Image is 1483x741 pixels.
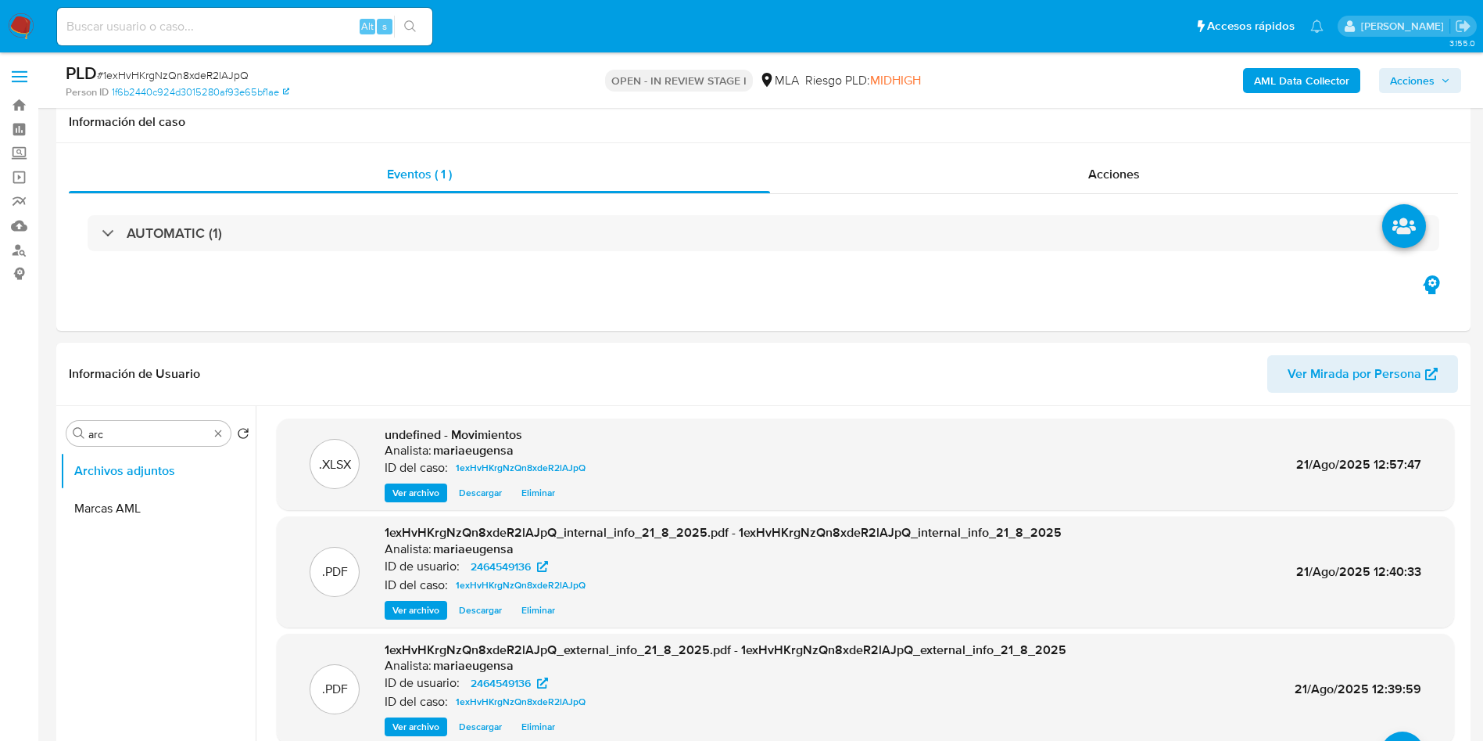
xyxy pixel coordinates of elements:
span: 1exHvHKrgNzQn8xdeR2lAJpQ_external_info_21_8_2025.pdf - 1exHvHKrgNzQn8xdeR2lAJpQ_external_info_21_... [385,641,1066,659]
button: Eliminar [514,718,563,736]
b: PLD [66,60,97,85]
span: Descargar [459,485,502,501]
button: search-icon [394,16,426,38]
span: 1exHvHKrgNzQn8xdeR2lAJpQ [456,576,586,595]
span: 2464549136 [471,557,531,576]
a: 1exHvHKrgNzQn8xdeR2lAJpQ [450,692,592,711]
button: Eliminar [514,601,563,620]
span: s [382,19,387,34]
a: 1exHvHKrgNzQn8xdeR2lAJpQ [450,459,592,477]
span: # 1exHvHKrgNzQn8xdeR2lAJpQ [97,67,249,83]
h6: mariaeugensa [433,443,514,459]
p: ID del caso: [385,577,448,593]
span: 21/Ago/2025 12:57:47 [1296,455,1421,473]
a: 2464549136 [461,557,557,576]
p: ID de usuario: [385,559,460,574]
button: Descargar [451,718,510,736]
h6: mariaeugensa [433,541,514,557]
span: 1exHvHKrgNzQn8xdeR2lAJpQ [456,692,586,711]
p: .XLSX [319,456,351,473]
a: 1exHvHKrgNzQn8xdeR2lAJpQ [450,576,592,595]
input: Buscar usuario o caso... [57,16,432,37]
span: 1exHvHKrgNzQn8xdeR2lAJpQ [456,459,586,477]
button: Ver archivo [385,718,447,736]
span: Accesos rápidos [1207,18,1295,34]
p: ID del caso: [385,460,448,476]
button: Buscar [73,427,85,440]
span: Descargar [459,603,502,618]
span: Ver archivo [392,603,439,618]
span: Acciones [1088,165,1140,183]
h1: Información del caso [69,114,1458,130]
span: undefined - Movimientos [385,426,522,444]
span: MIDHIGH [870,71,921,89]
button: Marcas AML [60,490,256,527]
p: mariaeugenia.sanchez@mercadolibre.com [1361,19,1449,34]
span: Eliminar [521,719,555,735]
div: AUTOMATIC (1) [88,215,1439,251]
button: Archivos adjuntos [60,452,256,490]
button: Descargar [451,484,510,502]
a: 2464549136 [461,674,557,692]
b: AML Data Collector [1254,68,1349,93]
span: Riesgo PLD: [805,72,921,89]
button: Borrar [212,427,224,440]
span: 21/Ago/2025 12:39:59 [1295,680,1421,698]
button: Acciones [1379,68,1461,93]
p: Analista: [385,541,432,557]
span: Eventos ( 1 ) [387,165,452,183]
span: 1exHvHKrgNzQn8xdeR2lAJpQ_internal_info_21_8_2025.pdf - 1exHvHKrgNzQn8xdeR2lAJpQ_internal_info_21_... [385,523,1062,541]
a: Notificaciones [1310,20,1324,33]
h3: AUTOMATIC (1) [127,225,222,242]
input: Buscar [88,427,209,441]
span: Ver archivo [392,719,439,735]
button: Ver archivo [385,484,447,502]
button: Ver archivo [385,601,447,620]
span: Descargar [459,719,502,735]
h6: mariaeugensa [433,658,514,674]
p: Analista: [385,658,432,674]
span: Ver Mirada por Persona [1288,355,1421,393]
span: 21/Ago/2025 12:40:33 [1296,563,1421,581]
p: ID del caso: [385,694,448,710]
span: Eliminar [521,603,555,618]
span: Eliminar [521,485,555,501]
p: ID de usuario: [385,675,460,691]
b: Person ID [66,85,109,99]
button: Eliminar [514,484,563,502]
button: Volver al orden por defecto [237,427,249,444]
a: Salir [1455,18,1471,34]
button: Ver Mirada por Persona [1267,355,1458,393]
div: MLA [759,72,799,89]
span: Ver archivo [392,485,439,501]
a: 1f6b2440c924d3015280af93e65bf1ae [112,85,289,99]
button: AML Data Collector [1243,68,1360,93]
p: OPEN - IN REVIEW STAGE I [605,70,753,92]
button: Descargar [451,601,510,620]
p: .PDF [322,681,348,698]
p: Analista: [385,443,432,459]
span: 2464549136 [471,674,531,692]
p: .PDF [322,563,348,581]
h1: Información de Usuario [69,366,200,382]
span: Acciones [1390,68,1435,93]
span: Alt [361,19,374,34]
